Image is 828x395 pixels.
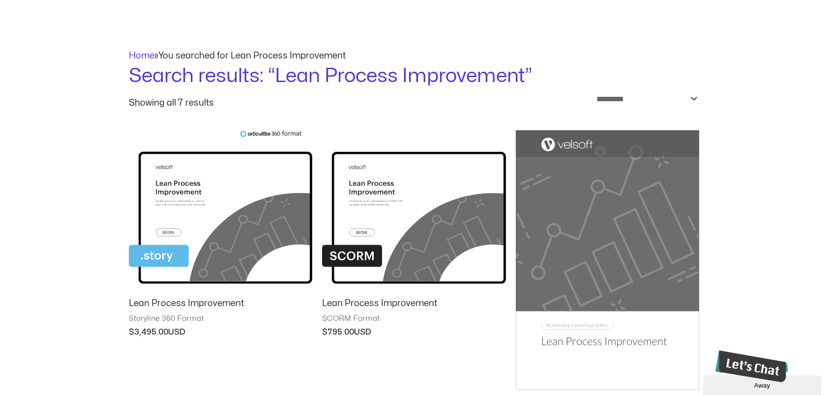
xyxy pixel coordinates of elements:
[129,328,134,336] span: $
[129,99,214,108] p: Showing all 7 results
[129,52,346,60] span: »
[703,373,823,395] iframe: chat widget
[129,314,312,324] span: Storyline 360 Format
[516,130,699,391] img: Lean Process Improvement
[322,314,505,324] span: SCORM Format
[322,298,505,309] h2: Lean Process Improvement
[322,328,354,336] bdi: 795.00
[590,90,699,108] select: Shop order
[158,52,346,60] span: You searched for Lean Process Improvement
[129,328,168,336] bdi: 3,495.00
[4,4,80,36] img: Chat attention grabber
[129,298,312,309] h2: Lean Process Improvement
[711,346,788,386] iframe: chat widget
[322,328,327,336] span: $
[129,52,154,60] a: Home
[129,62,699,90] h1: Search results: “Lean Process Improvement”
[129,298,312,313] a: Lean Process Improvement
[322,130,505,290] img: Lean Process Improvement
[322,298,505,313] a: Lean Process Improvement
[129,130,312,290] img: Lean Process Improvement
